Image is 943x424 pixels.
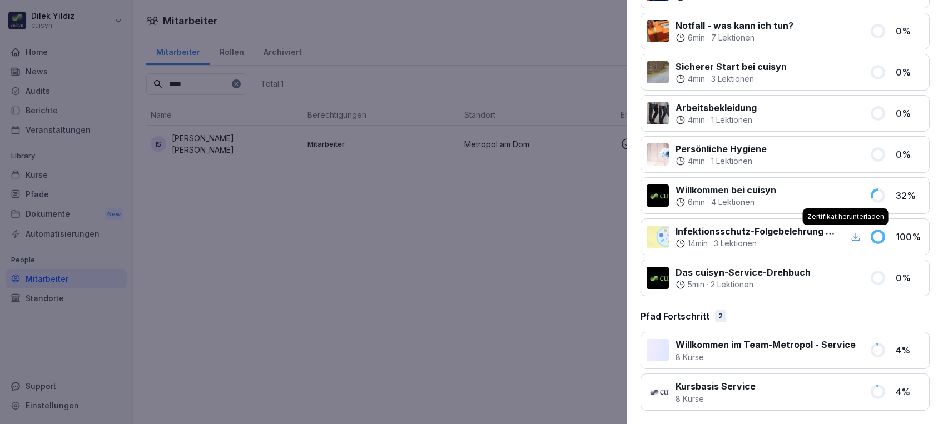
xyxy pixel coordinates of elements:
[896,385,924,398] p: 4 %
[896,230,924,243] p: 100 %
[896,343,924,357] p: 4 %
[676,156,767,167] div: ·
[688,32,705,43] p: 6 min
[676,279,811,290] div: ·
[676,73,787,84] div: ·
[896,271,924,285] p: 0 %
[676,183,776,197] p: Willkommen bei cuisyn
[711,156,752,167] p: 1 Lektionen
[676,238,835,249] div: ·
[896,24,924,38] p: 0 %
[688,73,705,84] p: 4 min
[676,114,757,126] div: ·
[676,351,856,363] p: 8 Kurse
[896,189,924,202] p: 32 %
[676,393,756,405] p: 8 Kurse
[688,156,705,167] p: 4 min
[711,279,753,290] p: 2 Lektionen
[896,66,924,79] p: 0 %
[676,225,835,238] p: Infektionsschutz-Folgebelehrung (nach §43 IfSG)
[896,107,924,120] p: 0 %
[688,114,705,126] p: 4 min
[676,19,793,32] p: Notfall - was kann ich tun?
[803,208,889,225] div: Zertifikat herunterladen
[688,238,708,249] p: 14 min
[711,32,755,43] p: 7 Lektionen
[676,266,811,279] p: Das cuisyn-Service-Drehbuch
[688,279,704,290] p: 5 min
[676,32,793,43] div: ·
[711,114,752,126] p: 1 Lektionen
[676,380,756,393] p: Kursbasis Service
[676,338,856,351] p: Willkommen im Team-Metropol - Service
[711,197,755,208] p: 4 Lektionen
[641,310,709,323] p: Pfad Fortschritt
[714,238,757,249] p: 3 Lektionen
[676,60,787,73] p: Sicherer Start bei cuisyn
[688,197,705,208] p: 6 min
[676,142,767,156] p: Persönliche Hygiene
[715,310,726,322] div: 2
[676,101,757,114] p: Arbeitsbekleidung
[711,73,754,84] p: 3 Lektionen
[676,197,776,208] div: ·
[896,148,924,161] p: 0 %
